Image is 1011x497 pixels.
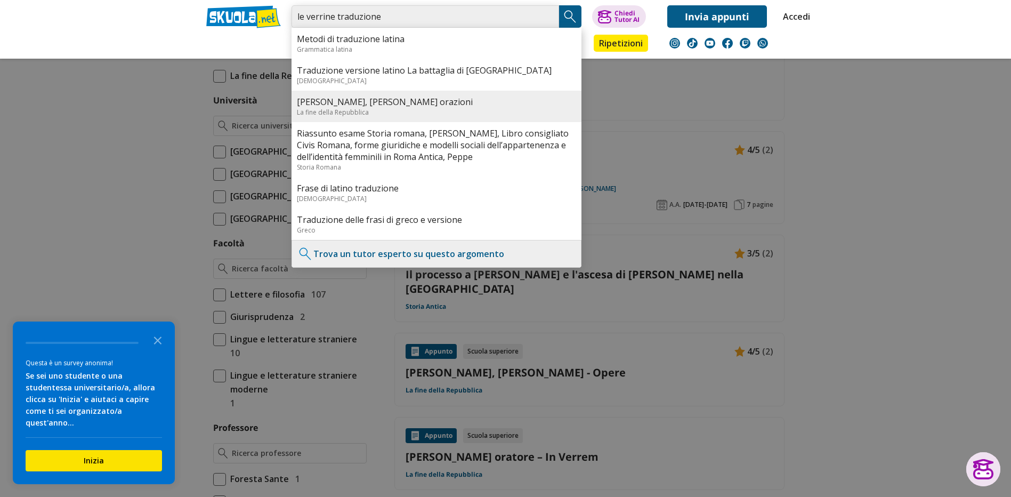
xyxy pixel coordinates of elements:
div: Questa è un survey anonima! [26,358,162,368]
div: Greco [297,226,576,235]
div: La fine della Repubblica [297,108,576,117]
button: Close the survey [147,329,168,350]
input: Cerca appunti, riassunti o versioni [292,5,559,28]
img: instagram [669,38,680,49]
a: Traduzione delle frasi di greco e versione [297,214,576,226]
img: Cerca appunti, riassunti o versioni [562,9,578,25]
a: Accedi [783,5,805,28]
img: tiktok [687,38,698,49]
a: Invia appunti [667,5,767,28]
img: facebook [722,38,733,49]
div: Grammatica latina [297,45,576,54]
a: [PERSON_NAME], [PERSON_NAME] orazioni [297,96,576,108]
a: Frase di latino traduzione [297,182,576,194]
a: Riassunto esame Storia romana, [PERSON_NAME], Libro consigliato Civis Romana, forme giuridiche e ... [297,127,576,163]
img: WhatsApp [757,38,768,49]
div: Se sei uno studente o una studentessa universitario/a, allora clicca su 'Inizia' e aiutaci a capi... [26,370,162,429]
a: Ripetizioni [594,35,648,52]
div: [DEMOGRAPHIC_DATA] [297,194,576,203]
div: Storia Romana [297,163,576,172]
button: Search Button [559,5,581,28]
a: Appunti [289,35,337,54]
button: ChiediTutor AI [592,5,646,28]
div: [DEMOGRAPHIC_DATA] [297,76,576,85]
a: Trova un tutor esperto su questo argomento [313,248,504,260]
a: Metodi di traduzione latina [297,33,576,45]
img: youtube [705,38,715,49]
a: Traduzione versione latino La battaglia di [GEOGRAPHIC_DATA] [297,65,576,76]
img: Trova un tutor esperto [297,246,313,262]
div: Chiedi Tutor AI [614,10,640,23]
img: twitch [740,38,750,49]
div: Survey [13,322,175,484]
button: Inizia [26,450,162,471]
